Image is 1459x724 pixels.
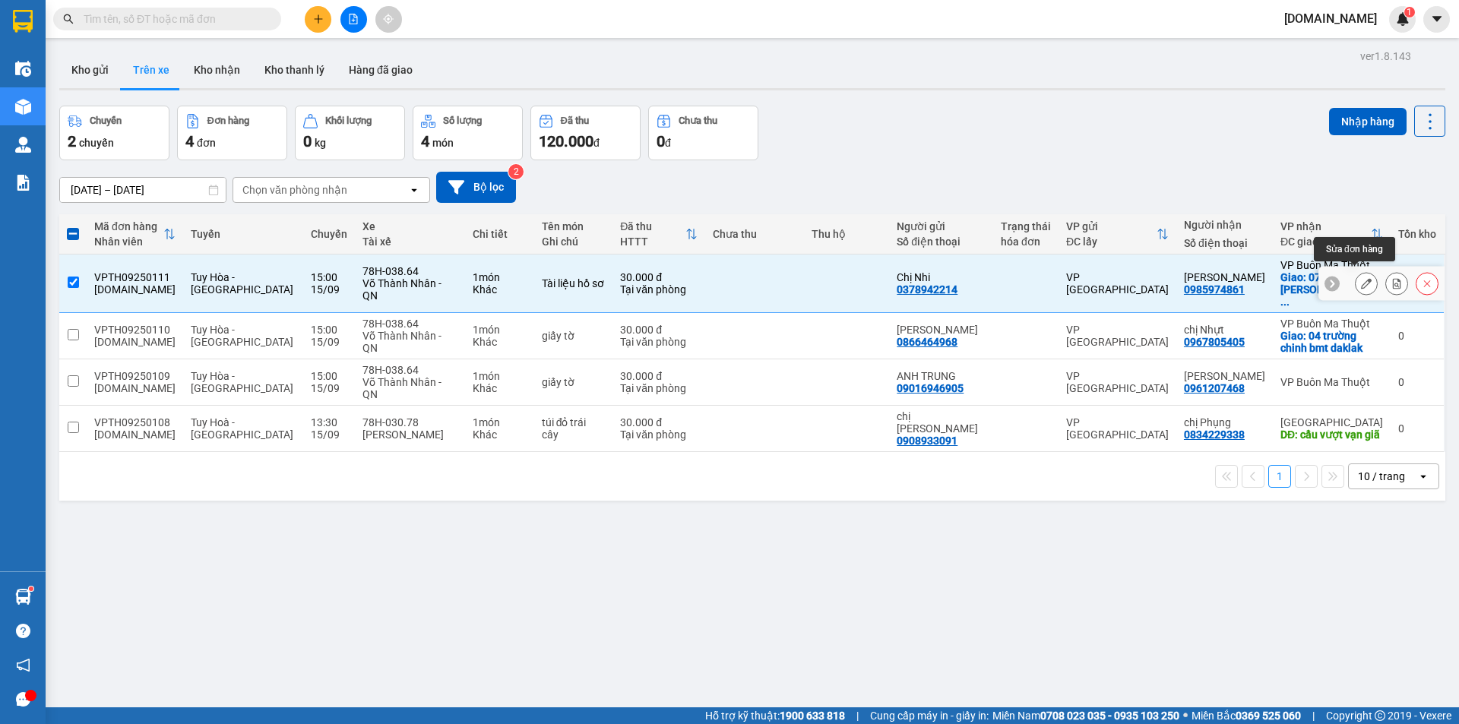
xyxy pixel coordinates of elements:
button: Chưa thu0đ [648,106,758,160]
button: caret-down [1423,6,1450,33]
div: ANH TRUNG [897,370,986,382]
div: VP Buôn Ma Thuột [1280,376,1383,388]
div: VP Buôn Ma Thuột [1280,318,1383,330]
div: VP [GEOGRAPHIC_DATA] [1066,370,1169,394]
div: Ghi chú [542,236,605,248]
div: Khác [473,428,527,441]
div: Chưa thu [679,115,717,126]
div: Đã thu [620,220,685,232]
div: chị Nhựt [1184,324,1265,336]
li: VP VP [GEOGRAPHIC_DATA] [8,65,105,115]
div: Khác [473,283,527,296]
strong: 0708 023 035 - 0935 103 250 [1040,710,1179,722]
img: icon-new-feature [1396,12,1410,26]
div: túi đỏ trái cây [542,416,605,441]
span: 2 [68,132,76,150]
button: plus [305,6,331,33]
div: [GEOGRAPHIC_DATA] [1280,416,1383,428]
div: 1 món [473,416,527,428]
sup: 2 [508,164,524,179]
span: chuyến [79,137,114,149]
th: Toggle SortBy [612,214,704,255]
span: 120.000 [539,132,593,150]
div: VP [GEOGRAPHIC_DATA] [1066,416,1169,441]
div: Chi tiết [473,228,527,240]
div: Khác [473,336,527,348]
div: Sửa đơn hàng [1314,237,1395,261]
th: Toggle SortBy [1273,214,1391,255]
span: 0 [657,132,665,150]
div: Anh Ken [897,324,986,336]
div: 0834229338 [1184,428,1245,441]
div: giấy tờ [542,376,605,388]
div: 1 món [473,370,527,382]
div: 09016946905 [897,382,964,394]
div: Anh Quý [1184,271,1265,283]
span: message [16,692,30,707]
div: Tài xế [362,236,457,248]
span: ... [1280,296,1290,308]
span: [DOMAIN_NAME] [1272,9,1389,28]
div: 1 món [473,324,527,336]
div: Xe [362,220,457,232]
div: Võ Thành Nhân - QN [362,330,457,354]
div: Người nhận [1184,219,1265,231]
div: DĐ: cầu vượt vạn giã [1280,428,1383,441]
div: 0866464968 [897,336,957,348]
div: chị Phụng [1184,416,1265,428]
div: 0 [1398,376,1436,388]
div: 0961207468 [1184,382,1245,394]
div: 15:00 [311,271,347,283]
div: Chuyến [311,228,347,240]
div: Khác [473,382,527,394]
div: Tài liệu hồ sơ [542,277,605,289]
span: 4 [185,132,194,150]
span: caret-down [1430,12,1444,26]
div: 0967805405 [1184,336,1245,348]
span: question-circle [16,624,30,638]
button: Trên xe [121,52,182,88]
div: VP gửi [1066,220,1157,232]
span: Hỗ trợ kỹ thuật: [705,707,845,724]
svg: open [1417,470,1429,482]
div: Mã đơn hàng [94,220,163,232]
div: 13:30 [311,416,347,428]
button: Kho nhận [182,52,252,88]
div: Giao: 04 trường chinh bmt daklak [1280,330,1383,354]
button: Đã thu120.000đ [530,106,641,160]
span: Tuy Hòa - [GEOGRAPHIC_DATA] [191,324,293,348]
span: ⚪️ [1183,713,1188,719]
div: ĐC lấy [1066,236,1157,248]
div: 0378942214 [897,283,957,296]
div: Tồn kho [1398,228,1436,240]
div: 15/09 [311,428,347,441]
span: 0 [303,132,312,150]
div: Tuyến [191,228,296,240]
button: file-add [340,6,367,33]
span: search [63,14,74,24]
div: VP nhận [1280,220,1371,232]
div: 15:00 [311,370,347,382]
span: aim [383,14,394,24]
span: | [1312,707,1315,724]
div: Tại văn phòng [620,336,697,348]
span: Cung cấp máy in - giấy in: [870,707,989,724]
div: Anh Dũng [1184,370,1265,382]
th: Toggle SortBy [87,214,183,255]
span: đ [665,137,671,149]
div: Tên món [542,220,605,232]
div: hóa đơn [1001,236,1051,248]
div: Đã thu [561,115,589,126]
div: Tại văn phòng [620,283,697,296]
div: VPTH09250108 [94,416,176,428]
strong: 0369 525 060 [1236,710,1301,722]
div: Võ Thành Nhân - QN [362,376,457,400]
img: warehouse-icon [15,61,31,77]
span: Tuy Hòa - [GEOGRAPHIC_DATA] [191,370,293,394]
div: 30.000 đ [620,416,697,428]
button: aim [375,6,402,33]
div: 15/09 [311,283,347,296]
div: Tại văn phòng [620,428,697,441]
button: 1 [1268,465,1291,488]
th: Toggle SortBy [1059,214,1176,255]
